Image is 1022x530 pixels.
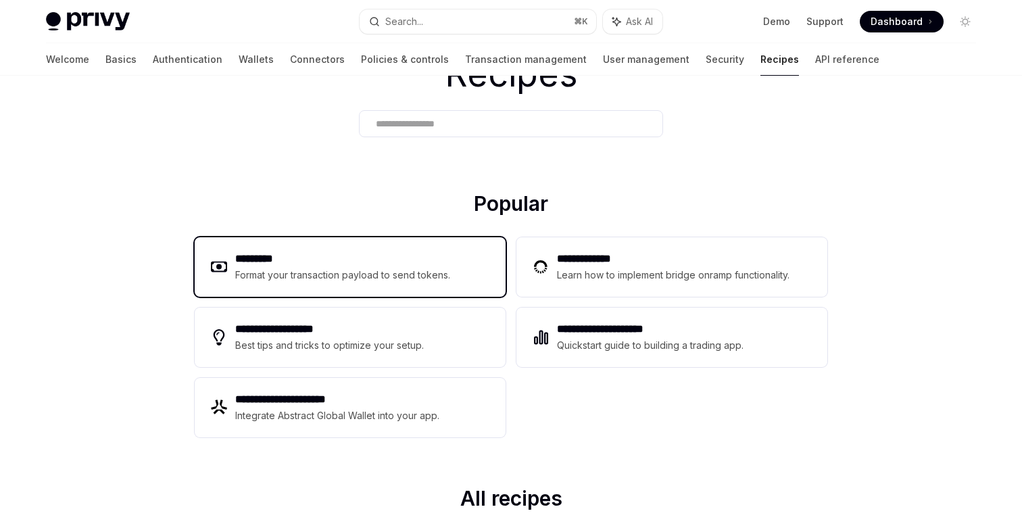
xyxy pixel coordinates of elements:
span: ⌘ K [574,16,588,27]
span: Dashboard [871,15,923,28]
a: Connectors [290,43,345,76]
a: API reference [815,43,879,76]
div: Integrate Abstract Global Wallet into your app. [235,408,441,424]
a: Support [806,15,844,28]
div: Format your transaction payload to send tokens. [235,267,451,283]
h2: All recipes [195,486,827,516]
a: **** **** ***Learn how to implement bridge onramp functionality. [516,237,827,297]
a: Policies & controls [361,43,449,76]
button: Toggle dark mode [954,11,976,32]
div: Learn how to implement bridge onramp functionality. [557,267,794,283]
a: Recipes [760,43,799,76]
a: Demo [763,15,790,28]
a: Authentication [153,43,222,76]
div: Best tips and tricks to optimize your setup. [235,337,426,354]
a: Security [706,43,744,76]
img: light logo [46,12,130,31]
a: User management [603,43,689,76]
span: Ask AI [626,15,653,28]
a: **** ****Format your transaction payload to send tokens. [195,237,506,297]
button: Search...⌘K [360,9,596,34]
a: Transaction management [465,43,587,76]
div: Search... [385,14,423,30]
button: Ask AI [603,9,662,34]
a: Dashboard [860,11,944,32]
div: Quickstart guide to building a trading app. [557,337,744,354]
a: Welcome [46,43,89,76]
a: Basics [105,43,137,76]
h2: Popular [195,191,827,221]
a: Wallets [239,43,274,76]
